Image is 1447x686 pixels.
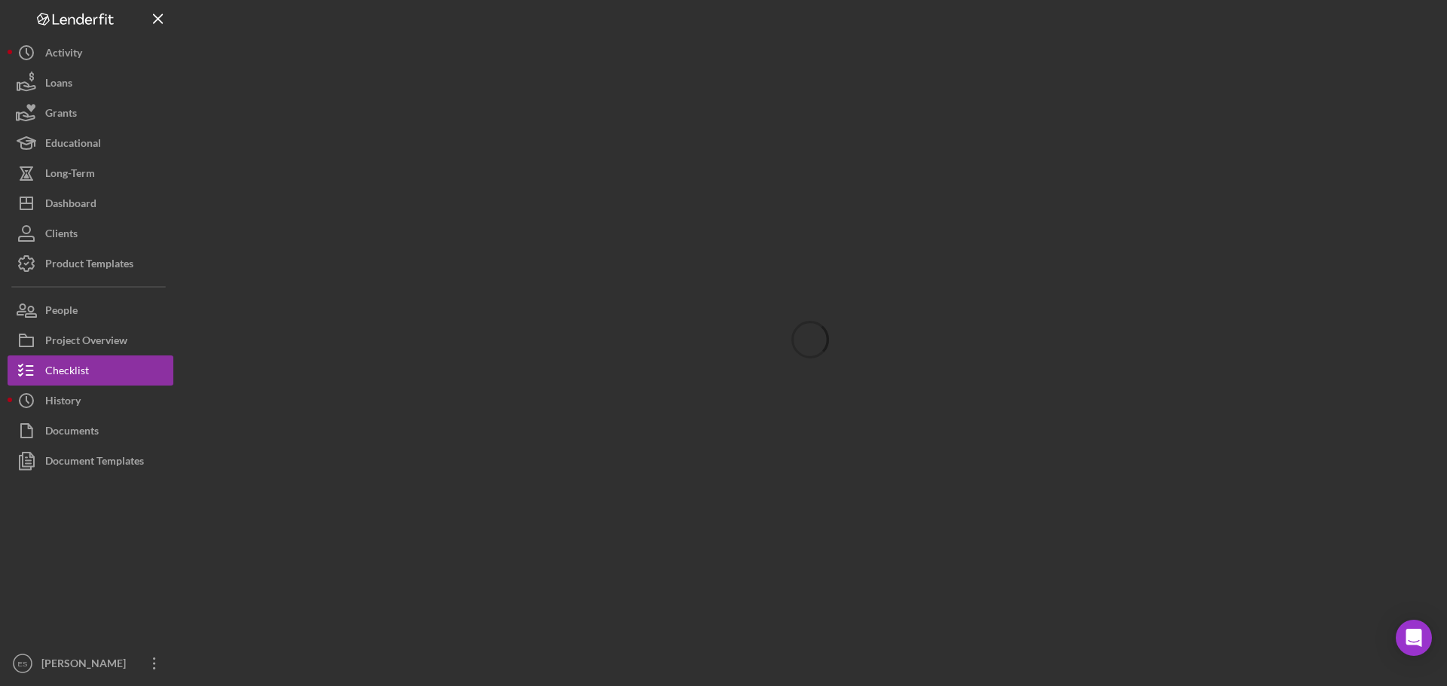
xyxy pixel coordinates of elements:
div: Loans [45,68,72,102]
div: Grants [45,98,77,132]
div: History [45,386,81,419]
div: Activity [45,38,82,72]
div: [PERSON_NAME] [38,648,136,682]
button: Documents [8,416,173,446]
button: Project Overview [8,325,173,355]
div: Document Templates [45,446,144,480]
button: Long-Term [8,158,173,188]
div: Long-Term [45,158,95,192]
button: Dashboard [8,188,173,218]
button: Activity [8,38,173,68]
div: Checklist [45,355,89,389]
div: People [45,295,78,329]
div: Documents [45,416,99,450]
button: Clients [8,218,173,248]
text: ES [18,660,28,668]
button: Loans [8,68,173,98]
button: Checklist [8,355,173,386]
button: People [8,295,173,325]
div: Educational [45,128,101,162]
div: Product Templates [45,248,133,282]
div: Clients [45,218,78,252]
button: Product Templates [8,248,173,279]
button: Educational [8,128,173,158]
div: Open Intercom Messenger [1396,620,1432,656]
div: Project Overview [45,325,127,359]
div: Dashboard [45,188,96,222]
button: Document Templates [8,446,173,476]
button: ES[PERSON_NAME] [8,648,173,678]
button: Grants [8,98,173,128]
button: History [8,386,173,416]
